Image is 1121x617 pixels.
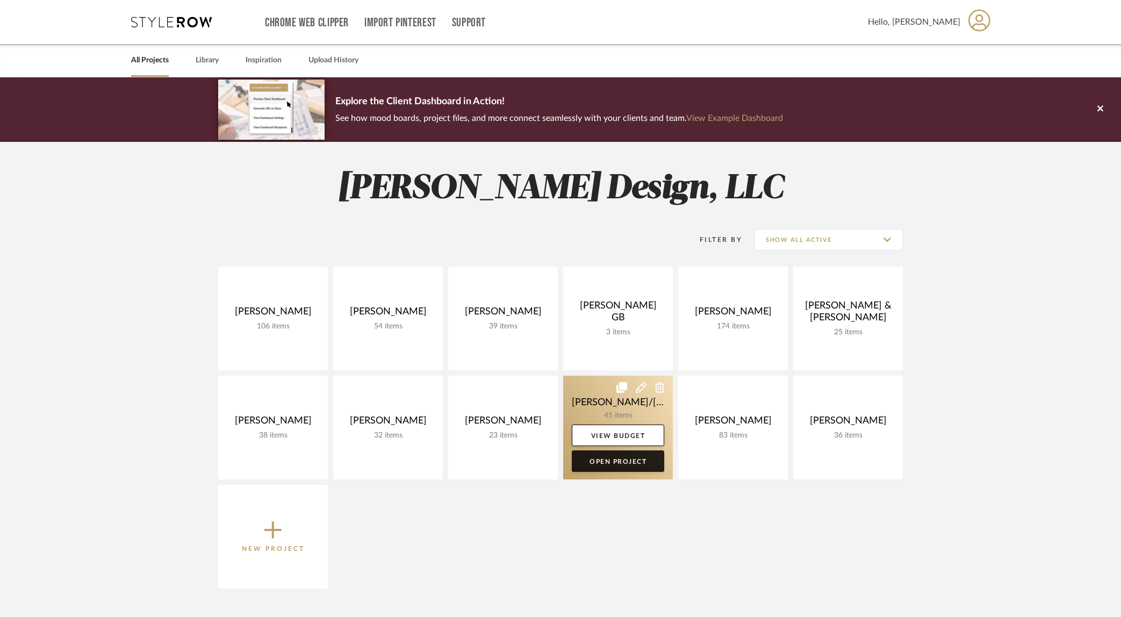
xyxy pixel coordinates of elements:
div: [PERSON_NAME] GB [572,300,664,328]
a: Library [196,53,219,68]
a: View Example Dashboard [686,114,783,123]
div: [PERSON_NAME] [342,306,434,322]
img: d5d033c5-7b12-40c2-a960-1ecee1989c38.png [218,80,325,139]
div: [PERSON_NAME] [227,415,319,431]
button: New Project [218,485,328,589]
div: 36 items [802,431,894,440]
div: [PERSON_NAME] [227,306,319,322]
a: All Projects [131,53,169,68]
p: Explore the Client Dashboard in Action! [335,94,783,111]
div: 106 items [227,322,319,331]
div: 23 items [457,431,549,440]
div: [PERSON_NAME] [342,415,434,431]
a: Chrome Web Clipper [265,18,349,27]
div: [PERSON_NAME] [802,415,894,431]
a: Open Project [572,450,664,472]
div: 3 items [572,328,664,337]
div: [PERSON_NAME] [457,415,549,431]
a: Upload History [308,53,358,68]
div: [PERSON_NAME] [687,415,779,431]
div: 83 items [687,431,779,440]
div: 174 items [687,322,779,331]
a: Support [452,18,486,27]
span: Hello, [PERSON_NAME] [868,16,960,28]
div: 32 items [342,431,434,440]
a: View Budget [572,425,664,446]
p: See how mood boards, project files, and more connect seamlessly with your clients and team. [335,111,783,126]
p: New Project [242,543,305,554]
a: Inspiration [246,53,282,68]
div: 54 items [342,322,434,331]
a: Import Pinterest [364,18,436,27]
div: [PERSON_NAME] [457,306,549,322]
div: [PERSON_NAME] & [PERSON_NAME] [802,300,894,328]
h2: [PERSON_NAME] Design, LLC [174,169,947,209]
div: [PERSON_NAME] [687,306,779,322]
div: 39 items [457,322,549,331]
div: 25 items [802,328,894,337]
div: 38 items [227,431,319,440]
div: Filter By [686,234,742,245]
